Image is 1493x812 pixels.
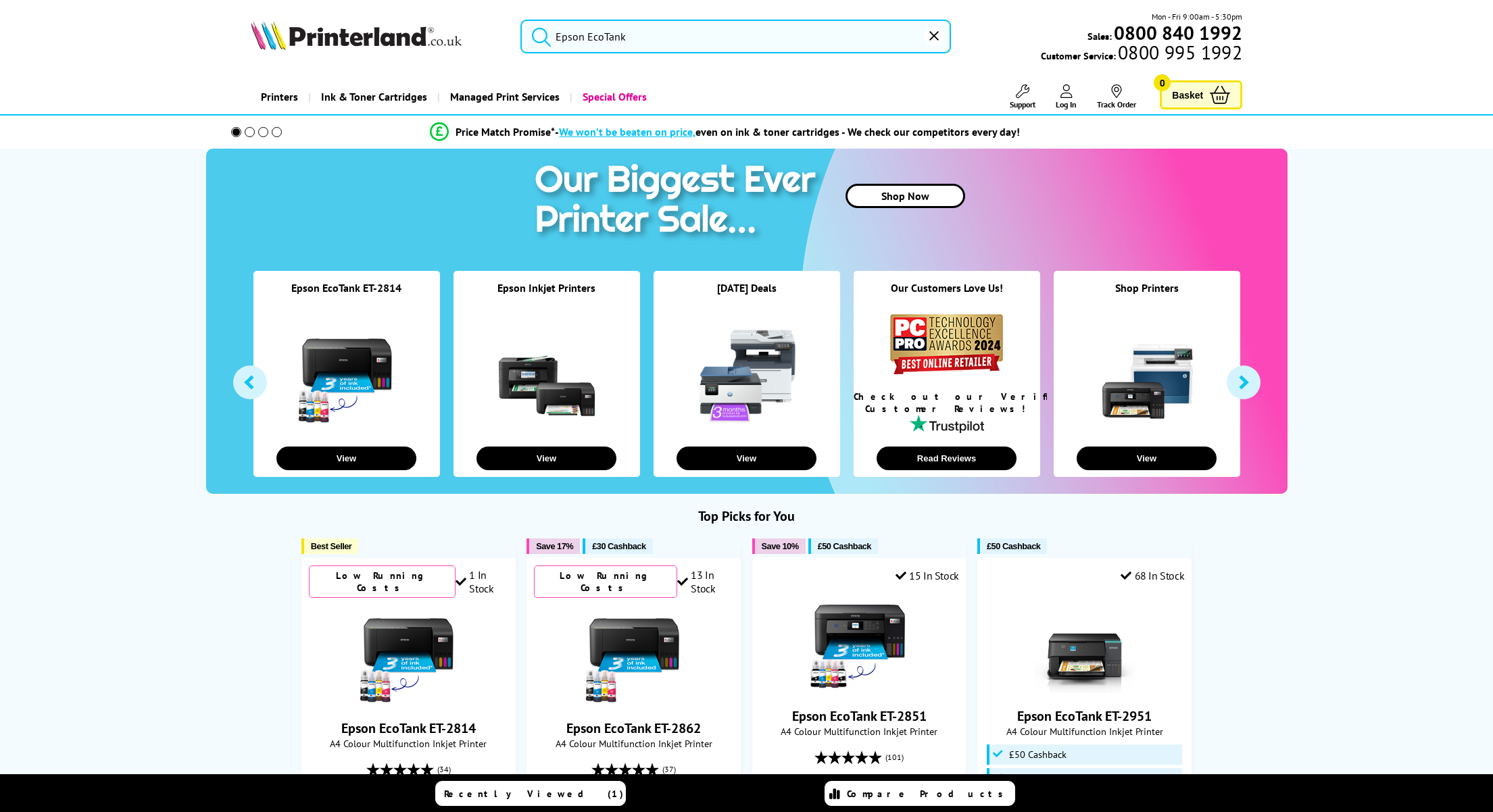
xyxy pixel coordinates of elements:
[528,149,829,255] img: printer sale
[301,538,359,554] button: Best Seller
[534,565,677,598] div: Low Running Costs
[435,781,626,806] a: Recently Viewed (1)
[1160,80,1242,109] a: Basket 0
[341,719,476,737] a: Epson EcoTank ET-2814
[792,707,927,725] a: Epson EcoTank ET-2851
[1056,84,1077,109] a: Log In
[497,281,595,295] a: Epson Inkjet Printers
[854,281,1040,311] div: Our Customers Love Us!
[291,281,401,295] a: Epson EcoTank ET-2814
[1077,447,1217,470] button: View
[1121,569,1184,582] div: 68 In Stock
[762,541,799,551] span: Save 10%
[1056,99,1077,109] span: Log In
[311,541,352,551] span: Best Seller
[444,788,624,800] span: Recently Viewed (1)
[437,80,570,114] a: Managed Print Services
[752,538,806,554] button: Save 10%
[536,541,573,551] span: Save 17%
[1054,281,1240,311] div: Shop Printers
[1087,30,1112,43] span: Sales:
[1034,592,1135,694] img: Epson EcoTank ET-2951
[251,20,462,50] img: Printerland Logo
[847,788,1010,800] span: Compare Products
[1010,99,1035,109] span: Support
[476,447,616,470] button: View
[555,125,1020,138] div: - even on ink & toner cartridges - We check our competitors every day!
[808,592,910,694] img: Epson EcoTank ET-2851
[760,725,959,738] span: A4 Colour Multifunction Inkjet Printer
[559,125,695,138] span: We won’t be beaten on price,
[825,781,1015,806] a: Compare Products
[437,757,451,782] span: (34)
[527,538,580,554] button: Save 17%
[1017,707,1152,725] a: Epson EcoTank ET-2951
[1154,74,1171,91] span: 0
[251,80,308,114] a: Printers
[321,80,427,114] span: Ink & Toner Cartridges
[977,538,1047,554] button: £50 Cashback
[358,695,459,709] a: Epson EcoTank ET-2814
[877,447,1017,470] button: Read Reviews
[566,719,701,737] a: Epson EcoTank ET-2862
[1034,683,1135,696] a: Epson EcoTank ET-2951
[818,541,871,551] span: £50 Cashback
[1114,20,1242,45] b: 0800 840 1992
[358,605,459,706] img: Epson EcoTank ET-2814
[854,390,1040,415] div: Check out our Verified Customer Reviews!
[309,737,508,750] span: A4 Colour Multifunction Inkjet Printer
[677,447,816,470] button: View
[987,541,1040,551] span: £50 Cashback
[592,541,645,551] span: £30 Cashback
[654,281,840,311] div: [DATE] Deals
[583,605,685,706] img: Epson EcoTank ET-2862
[251,20,504,53] a: Printerland Logo
[1112,26,1242,39] a: 0800 840 1992
[985,725,1184,738] span: A4 Colour Multifunction Inkjet Printer
[213,120,1238,144] li: modal_Promise
[808,683,910,696] a: Epson EcoTank ET-2851
[808,538,878,554] button: £50 Cashback
[662,757,676,782] span: (37)
[846,184,965,208] a: Shop Now
[570,80,657,114] a: Special Offers
[1097,84,1136,109] a: Track Order
[885,744,904,770] span: (101)
[534,737,733,750] span: A4 Colour Multifunction Inkjet Printer
[456,125,555,138] span: Price Match Promise*
[309,565,456,598] div: Low Running Costs
[1009,773,1095,784] span: Free 5 Year Warranty
[308,80,437,114] a: Ink & Toner Cartridges
[1010,84,1035,109] a: Support
[677,568,734,595] div: 13 In Stock
[456,568,508,595] div: 1 In Stock
[1116,46,1242,59] span: 0800 995 1992
[583,695,685,709] a: Epson EcoTank ET-2862
[1152,10,1242,23] span: Mon - Fri 9:00am - 5:30pm
[896,569,959,582] div: 15 In Stock
[1172,86,1203,104] span: Basket
[1009,749,1067,760] span: £50 Cashback
[1041,46,1242,62] span: Customer Service:
[583,538,652,554] button: £30 Cashback
[276,447,416,470] button: View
